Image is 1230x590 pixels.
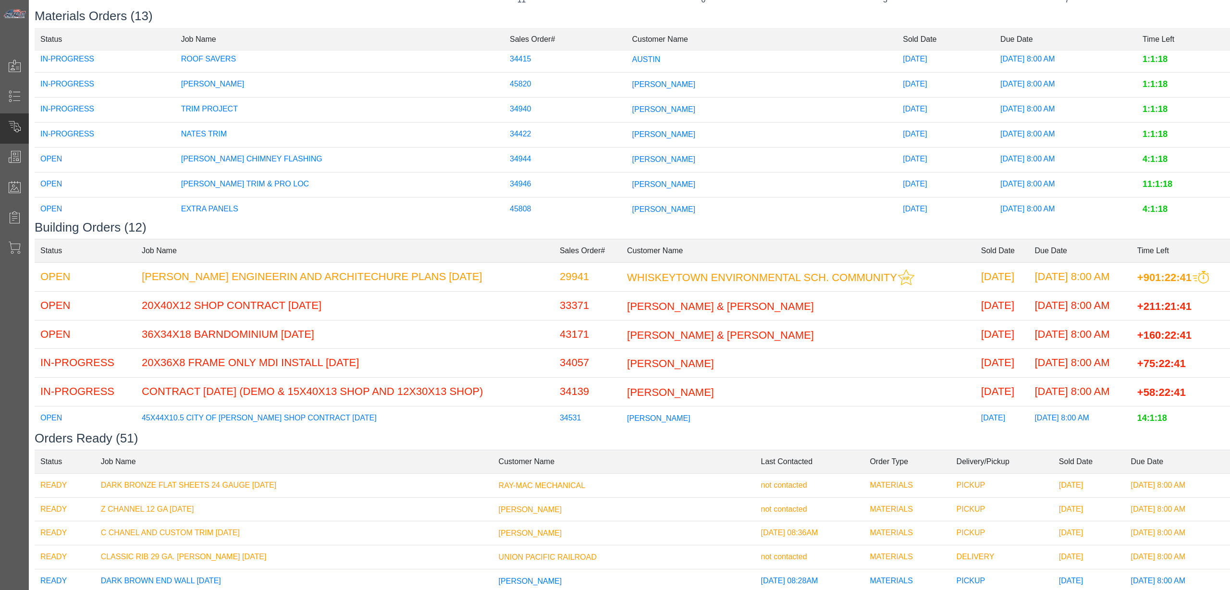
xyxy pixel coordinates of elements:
[1053,545,1125,569] td: [DATE]
[951,473,1053,497] td: PICKUP
[136,349,554,378] td: 20X36X8 FRAME ONLY MDI INSTALL [DATE]
[136,378,554,406] td: CONTRACT [DATE] (DEMO & 15X40X13 SHOP AND 12X30X13 SHOP)
[897,197,995,222] td: [DATE]
[755,521,864,545] td: [DATE] 08:36AM
[975,262,1029,291] td: [DATE]
[554,406,621,431] td: 34531
[1125,450,1230,473] td: Due Date
[554,262,621,291] td: 29941
[864,497,950,521] td: MATERIALS
[504,27,627,51] td: Sales Order#
[504,122,627,147] td: 34422
[627,271,897,283] span: WHISKEYTOWN ENVIRONMENTAL SCH. COMMUNITY
[898,269,914,285] img: This customer should be prioritized
[995,147,1137,172] td: [DATE] 8:00 AM
[1137,414,1167,423] span: 14:1:18
[995,47,1137,72] td: [DATE] 8:00 AM
[951,545,1053,569] td: DELIVERY
[1053,497,1125,521] td: [DATE]
[504,47,627,72] td: 34415
[864,473,950,497] td: MATERIALS
[95,521,493,545] td: C CHANEL AND CUSTOM TRIM [DATE]
[897,47,995,72] td: [DATE]
[1143,155,1168,164] span: 4:1:18
[175,172,504,197] td: [PERSON_NAME] TRIM & PRO LOC
[35,349,136,378] td: IN-PROGRESS
[864,521,950,545] td: MATERIALS
[35,220,1230,235] h3: Building Orders (12)
[1137,27,1230,51] td: Time Left
[35,450,95,473] td: Status
[897,27,995,51] td: Sold Date
[1029,239,1131,262] td: Due Date
[175,147,504,172] td: [PERSON_NAME] CHIMNEY FLASHING
[755,473,864,497] td: not contacted
[1029,349,1131,378] td: [DATE] 8:00 AM
[1143,55,1168,64] span: 1:1:18
[897,72,995,97] td: [DATE]
[95,450,493,473] td: Job Name
[3,9,27,19] img: Metals Direct Inc Logo
[95,497,493,521] td: Z CHANNEL 12 GA [DATE]
[499,577,562,585] span: [PERSON_NAME]
[554,239,621,262] td: Sales Order#
[897,172,995,197] td: [DATE]
[35,172,175,197] td: OPEN
[35,521,95,545] td: READY
[755,497,864,521] td: not contacted
[632,105,696,113] span: [PERSON_NAME]
[975,291,1029,320] td: [DATE]
[35,431,1230,446] h3: Orders Ready (51)
[35,27,175,51] td: Status
[136,406,554,431] td: 45X44X10.5 CITY OF [PERSON_NAME] SHOP CONTRACT [DATE]
[1143,105,1168,114] span: 1:1:18
[35,122,175,147] td: IN-PROGRESS
[951,450,1053,473] td: Delivery/Pickup
[175,27,504,51] td: Job Name
[175,97,504,122] td: TRIM PROJECT
[35,320,136,349] td: OPEN
[995,172,1137,197] td: [DATE] 8:00 AM
[35,72,175,97] td: IN-PROGRESS
[1137,357,1186,369] span: +75:22:41
[35,497,95,521] td: READY
[35,97,175,122] td: IN-PROGRESS
[1143,80,1168,89] span: 1:1:18
[627,300,814,312] span: [PERSON_NAME] & [PERSON_NAME]
[35,291,136,320] td: OPEN
[864,450,950,473] td: Order Type
[632,55,661,63] span: AUSTIN
[136,320,554,349] td: 36X34X18 BARNDOMINIUM [DATE]
[975,320,1029,349] td: [DATE]
[136,262,554,291] td: [PERSON_NAME] ENGINEERIN AND ARCHITECHURE PLANS [DATE]
[493,450,755,473] td: Customer Name
[35,9,1230,24] h3: Materials Orders (13)
[1193,271,1209,284] img: This order should be prioritized
[1053,521,1125,545] td: [DATE]
[1029,291,1131,320] td: [DATE] 8:00 AM
[554,349,621,378] td: 34057
[1132,239,1230,262] td: Time Left
[35,473,95,497] td: READY
[35,47,175,72] td: IN-PROGRESS
[632,180,696,188] span: [PERSON_NAME]
[95,545,493,569] td: CLASSIC RIB 29 GA. [PERSON_NAME] [DATE]
[554,291,621,320] td: 33371
[35,262,136,291] td: OPEN
[975,378,1029,406] td: [DATE]
[1125,521,1230,545] td: [DATE] 8:00 AM
[632,205,696,213] span: [PERSON_NAME]
[499,505,562,513] span: [PERSON_NAME]
[1137,271,1192,283] span: +901:22:41
[1029,378,1131,406] td: [DATE] 8:00 AM
[1125,497,1230,521] td: [DATE] 8:00 AM
[995,197,1137,222] td: [DATE] 8:00 AM
[35,406,136,431] td: OPEN
[35,239,136,262] td: Status
[995,97,1137,122] td: [DATE] 8:00 AM
[35,545,95,569] td: READY
[35,147,175,172] td: OPEN
[897,147,995,172] td: [DATE]
[1143,205,1168,214] span: 4:1:18
[897,97,995,122] td: [DATE]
